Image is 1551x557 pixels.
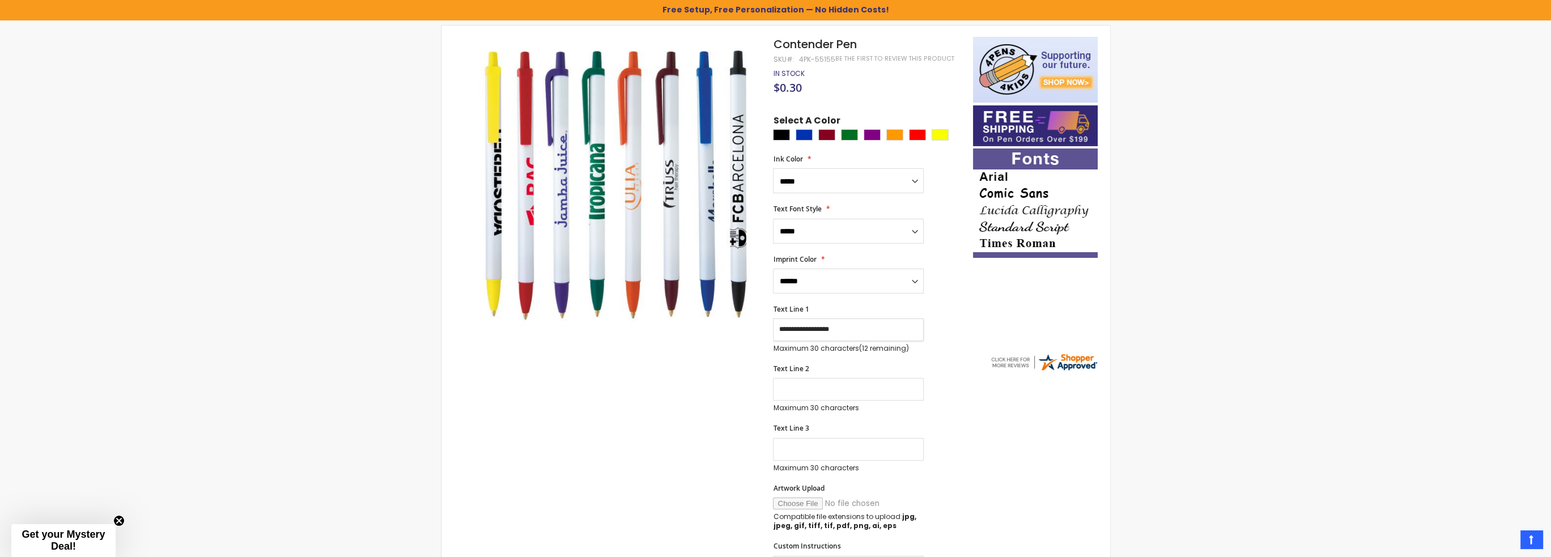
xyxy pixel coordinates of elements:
a: Be the first to review this product [835,54,954,63]
div: Black [773,129,790,141]
div: Yellow [932,129,949,141]
button: Close teaser [113,515,125,526]
span: [GEOGRAPHIC_DATA] [1075,284,1158,295]
img: Contender Pen [464,36,758,330]
span: Ink Color [773,154,802,164]
img: Free shipping on orders over $199 [973,105,1098,146]
div: 4PK-55155 [798,55,835,64]
span: Text Line 3 [773,423,809,433]
span: Artwork Upload [773,483,824,493]
div: Blue [796,129,813,141]
strong: jpg, jpeg, gif, tiff, tif, pdf, png, ai, eps [773,512,916,530]
div: Availability [773,69,804,78]
span: Text Font Style [773,204,821,214]
div: Purple [864,129,881,141]
div: Customer service is great and very helpful [981,302,1091,326]
div: Green [841,129,858,141]
p: Maximum 30 characters [773,344,924,353]
span: Text Line 2 [773,364,809,373]
img: 4pens 4 kids [973,37,1098,103]
a: 4pens.com certificate URL [989,365,1098,375]
img: font-personalization-examples [973,148,1098,258]
div: Burgundy [818,129,835,141]
span: CO [1060,284,1073,295]
p: Maximum 30 characters [773,464,924,473]
span: Get your Mystery Deal! [22,529,105,552]
span: Text Line 1 [773,304,809,314]
span: In stock [773,69,804,78]
span: Imprint Color [773,254,816,264]
p: Maximum 30 characters [773,403,924,413]
div: Red [909,129,926,141]
span: Select A Color [773,114,840,130]
span: (12 remaining) [859,343,908,353]
div: Orange [886,129,903,141]
span: - , [1056,284,1158,295]
span: Custom Instructions [773,541,840,551]
span: Contender Pen [773,36,856,52]
img: 4pens.com widget logo [989,352,1098,372]
div: Get your Mystery Deal!Close teaser [11,524,116,557]
strong: SKU [773,54,794,64]
p: Compatible file extensions to upload: [773,512,924,530]
span: $0.30 [773,80,801,95]
span: [PERSON_NAME] [981,284,1056,295]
